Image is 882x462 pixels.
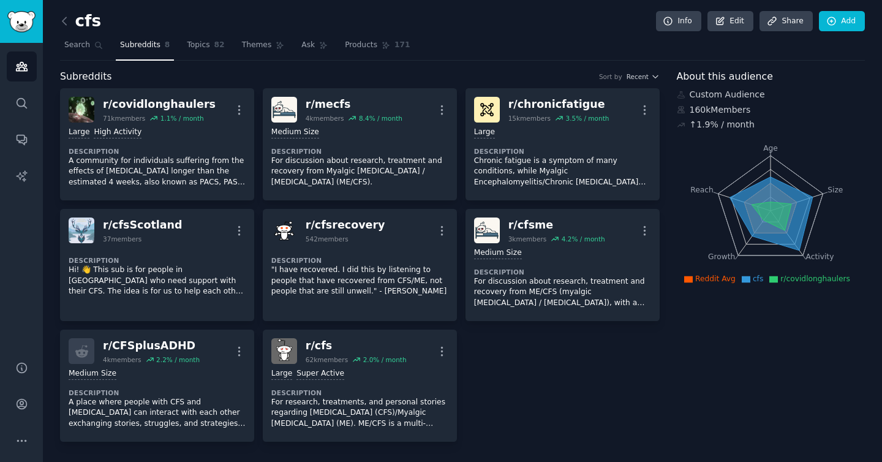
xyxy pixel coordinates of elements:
div: 71k members [103,114,145,123]
p: Hi! 👋 This sub is for people in [GEOGRAPHIC_DATA] who need support with their CFS. The idea is fo... [69,265,246,297]
p: For discussion about research, treatment and recovery from ME/CFS (myalgic [MEDICAL_DATA] / [MEDI... [474,276,651,309]
a: cfsmer/cfsme3kmembers4.2% / monthMedium SizeDescriptionFor discussion about research, treatment a... [466,209,660,321]
dt: Description [474,147,651,156]
div: 2.0 % / month [363,355,407,364]
dt: Description [271,388,448,397]
tspan: Activity [805,252,834,261]
div: r/ covidlonghaulers [103,97,216,112]
a: Info [656,11,701,32]
span: 82 [214,40,225,51]
span: Subreddits [60,69,112,85]
div: 8.4 % / month [359,114,402,123]
a: cfsr/cfs62kmembers2.0% / monthLargeSuper ActiveDescriptionFor research, treatments, and personal ... [263,330,457,442]
span: Ask [301,40,315,51]
span: Products [345,40,377,51]
a: chronicfatiguer/chronicfatigue15kmembers3.5% / monthLargeDescriptionChronic fatigue is a symptom ... [466,88,660,200]
p: A place where people with CFS and [MEDICAL_DATA] can interact with each other exchanging stories,... [69,397,246,430]
span: cfs [753,275,763,283]
div: r/ cfs [306,338,407,354]
div: Sort by [599,72,622,81]
div: ↑ 1.9 % / month [690,118,755,131]
span: Search [64,40,90,51]
div: Large [271,368,292,380]
p: For research, treatments, and personal stories regarding [MEDICAL_DATA] (CFS)/Myalgic [MEDICAL_DA... [271,397,448,430]
tspan: Size [827,185,843,194]
div: 4k members [103,355,141,364]
span: About this audience [677,69,773,85]
div: 62k members [306,355,348,364]
div: r/ cfsrecovery [306,218,385,233]
div: 1.1 % / month [160,114,204,123]
a: covidlonghaulersr/covidlonghaulers71kmembers1.1% / monthLargeHigh ActivityDescriptionA community ... [60,88,254,200]
div: Medium Size [474,248,522,259]
span: Subreddits [120,40,160,51]
a: cfsScotlandr/cfsScotland37membersDescriptionHi! 👋 This sub is for people in [GEOGRAPHIC_DATA] who... [60,209,254,321]
div: Custom Audience [677,88,865,101]
h2: cfs [60,12,101,31]
a: Search [60,36,107,61]
div: 542 members [306,235,349,243]
div: r/ chronicfatigue [508,97,609,112]
span: Themes [242,40,272,51]
div: 4k members [306,114,344,123]
img: GummySearch logo [7,11,36,32]
div: 3.5 % / month [565,114,609,123]
div: High Activity [94,127,141,138]
div: r/ cfsme [508,218,605,233]
a: Themes [238,36,289,61]
div: 4.2 % / month [562,235,605,243]
span: Recent [627,72,649,81]
tspan: Growth [708,252,735,261]
span: r/covidlonghaulers [780,275,850,283]
span: Reddit Avg [695,275,736,283]
a: mecfsr/mecfs4kmembers8.4% / monthMedium SizeDescriptionFor discussion about research, treatment a... [263,88,457,200]
div: r/ mecfs [306,97,402,112]
img: covidlonghaulers [69,97,94,123]
div: 2.2 % / month [156,355,200,364]
a: Products171 [341,36,414,61]
a: Ask [297,36,332,61]
a: Topics82 [183,36,228,61]
span: 171 [394,40,410,51]
div: 3k members [508,235,547,243]
div: Medium Size [69,368,116,380]
button: Recent [627,72,660,81]
dt: Description [474,268,651,276]
div: Medium Size [271,127,319,138]
img: mecfs [271,97,297,123]
div: 37 members [103,235,141,243]
dt: Description [69,388,246,397]
a: Subreddits8 [116,36,174,61]
div: r/ CFSplusADHD [103,338,200,354]
div: r/ cfsScotland [103,218,183,233]
div: Large [474,127,495,138]
a: Share [759,11,812,32]
div: Large [69,127,89,138]
dt: Description [69,256,246,265]
tspan: Age [763,144,778,153]
dt: Description [271,147,448,156]
p: "I have recovered. I did this by listening to people that have recovered from CFS/ME, not people ... [271,265,448,297]
div: 15k members [508,114,551,123]
dt: Description [271,256,448,265]
tspan: Reach [690,185,714,194]
img: cfsme [474,218,500,243]
dt: Description [69,147,246,156]
p: For discussion about research, treatment and recovery from Myalgic [MEDICAL_DATA] / [MEDICAL_DATA... [271,156,448,188]
img: cfsrecovery [271,218,297,243]
a: cfsrecoveryr/cfsrecovery542membersDescription"I have recovered. I did this by listening to people... [263,209,457,321]
a: r/CFSplusADHD4kmembers2.2% / monthMedium SizeDescriptionA place where people with CFS and [MEDICA... [60,330,254,442]
a: Edit [707,11,753,32]
div: Super Active [296,368,344,380]
a: Add [819,11,865,32]
img: chronicfatigue [474,97,500,123]
div: 160k Members [677,104,865,116]
span: 8 [165,40,170,51]
span: Topics [187,40,209,51]
img: cfs [271,338,297,364]
img: cfsScotland [69,218,94,243]
p: A community for individuals suffering from the effects of [MEDICAL_DATA] longer than the estimate... [69,156,246,188]
p: Chronic fatigue is a symptom of many conditions, while Myalgic Encephalomyelitis/Chronic [MEDICAL... [474,156,651,188]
